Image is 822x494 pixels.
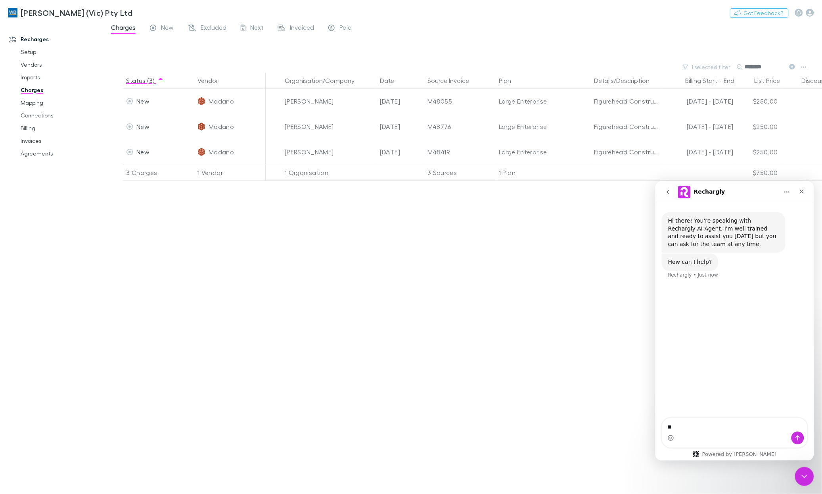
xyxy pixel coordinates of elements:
a: Invoices [13,135,110,147]
img: Modano's Logo [197,148,205,156]
span: Charges [111,23,136,34]
div: Figurehead Constructions Pty Ltd [594,139,659,165]
button: 1 selected filter [679,62,736,72]
div: Large Enterprise [499,114,588,139]
div: [DATE] [377,88,424,114]
a: Billing [13,122,110,135]
a: Setup [13,46,110,58]
img: Modano's Logo [197,97,205,105]
a: Connections [13,109,110,122]
div: $250.00 [734,88,781,114]
span: Modano [209,114,234,139]
span: New [136,97,149,105]
span: Modano [209,139,234,165]
button: Organisation/Company [285,73,364,88]
div: M48055 [427,88,492,114]
div: [PERSON_NAME] [285,114,374,139]
div: 3 Sources [424,165,496,181]
span: Modano [209,88,234,114]
span: Paid [339,23,352,34]
div: 1 Plan [496,165,591,181]
div: - [665,73,742,88]
button: Date [380,73,404,88]
div: [DATE] [377,114,424,139]
button: List Price [755,73,790,88]
img: Modano's Logo [197,123,205,131]
div: [PERSON_NAME] [285,139,374,165]
button: Got Feedback? [730,8,789,18]
button: Details/Description [594,73,659,88]
button: End [724,73,734,88]
a: Agreements [13,147,110,160]
div: M48776 [427,114,492,139]
a: Mapping [13,96,110,109]
h3: [PERSON_NAME] (Vic) Pty Ltd [21,8,132,17]
a: Vendors [13,58,110,71]
a: Imports [13,71,110,84]
div: Figurehead Constructions Pty Ltd [594,114,659,139]
a: [PERSON_NAME] (Vic) Pty Ltd [3,3,137,22]
div: M48419 [427,139,492,165]
div: [PERSON_NAME] [285,88,374,114]
button: Status (3) [126,73,164,88]
button: Plan [499,73,521,88]
button: Billing Start [686,73,718,88]
a: Charges [13,84,110,96]
button: Vendor [197,73,228,88]
div: [DATE] [377,139,424,165]
div: $250.00 [734,139,781,165]
a: Recharges [2,33,110,46]
span: Invoiced [290,23,314,34]
button: Source Invoice [427,73,479,88]
span: New [161,23,174,34]
div: Figurehead Constructions Pty Ltd [594,88,659,114]
img: William Buck (Vic) Pty Ltd's Logo [8,8,17,17]
div: 3 Charges [123,165,194,181]
div: $250.00 [734,114,781,139]
span: Next [250,23,264,34]
div: 1 Vendor [194,165,266,181]
span: New [136,123,149,130]
span: Excluded [201,23,226,34]
div: $750.00 [734,165,781,181]
div: [DATE] - [DATE] [665,139,734,165]
iframe: Intercom live chat [655,181,814,461]
iframe: Intercom live chat [795,467,814,486]
div: [DATE] - [DATE] [665,88,734,114]
div: Large Enterprise [499,139,588,165]
div: [DATE] - [DATE] [665,114,734,139]
div: 1 Organisation [282,165,377,181]
span: New [136,148,149,156]
div: Large Enterprise [499,88,588,114]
